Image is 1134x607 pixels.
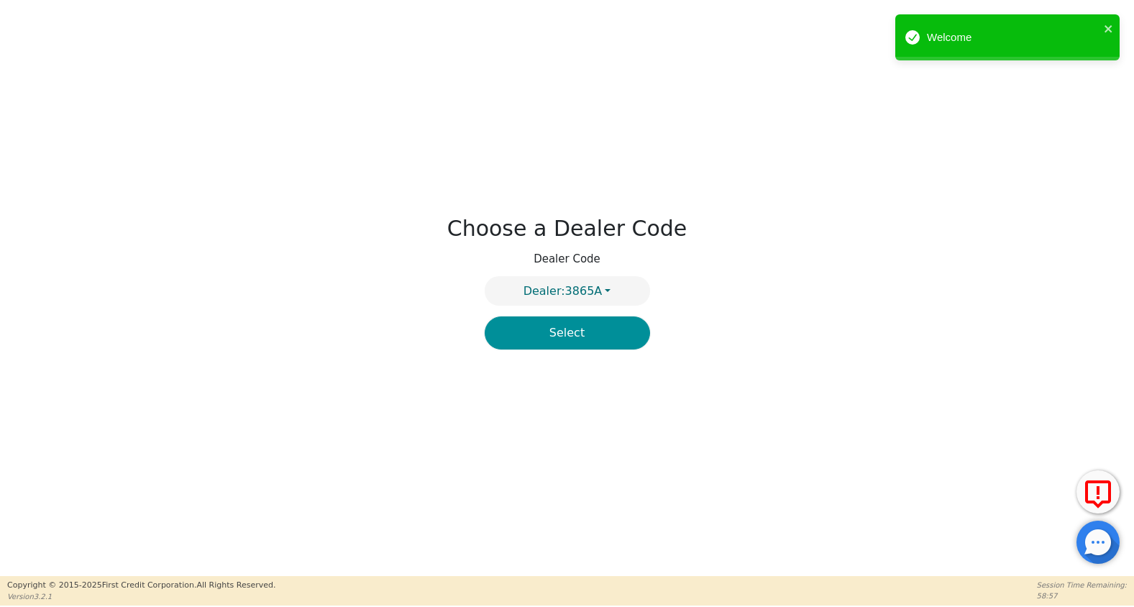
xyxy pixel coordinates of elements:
[485,276,650,306] button: Dealer:3865A
[485,316,650,350] button: Select
[1104,20,1114,37] button: close
[1037,580,1127,590] p: Session Time Remaining:
[523,284,603,298] span: 3865A
[7,591,275,602] p: Version 3.2.1
[447,216,687,242] h2: Choose a Dealer Code
[1037,590,1127,601] p: 58:57
[927,29,1099,46] div: Welcome
[523,284,565,298] span: Dealer:
[7,580,275,592] p: Copyright © 2015- 2025 First Credit Corporation.
[534,252,600,265] h4: Dealer Code
[196,580,275,590] span: All Rights Reserved.
[1076,470,1120,514] button: Report Error to FCC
